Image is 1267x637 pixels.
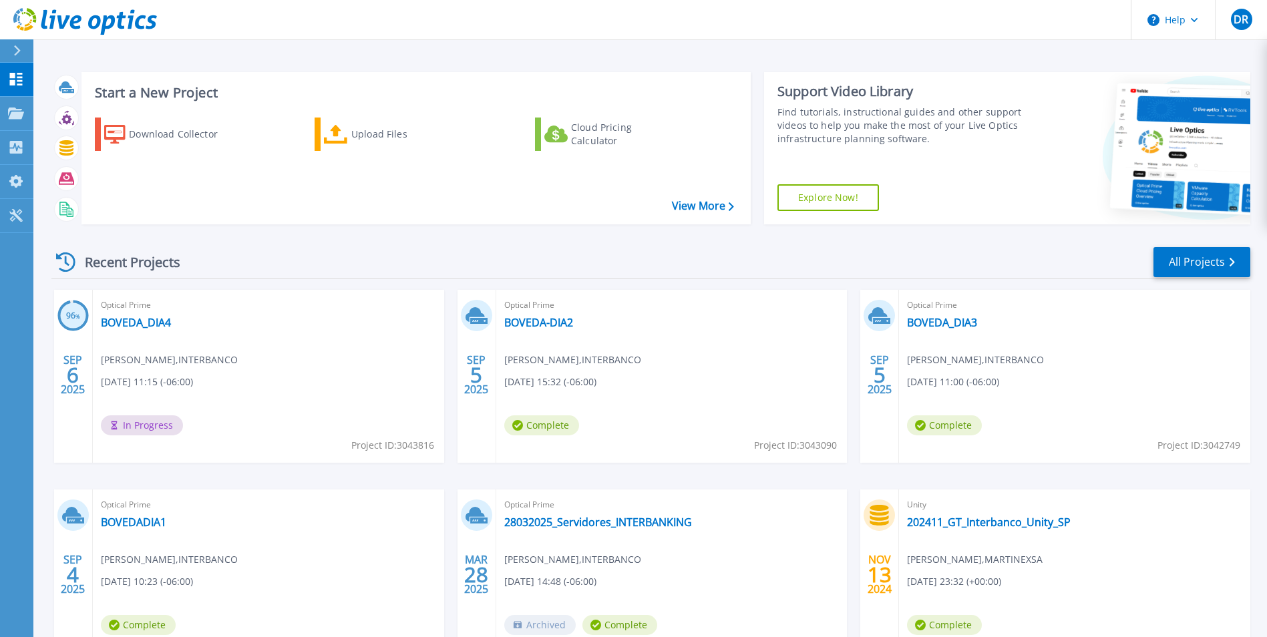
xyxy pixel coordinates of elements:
span: [DATE] 14:48 (-06:00) [504,574,596,589]
span: [PERSON_NAME] , INTERBANCO [504,552,641,567]
span: Optical Prime [101,497,436,512]
div: SEP 2025 [60,351,85,399]
a: BOVEDA_DIA4 [101,316,171,329]
span: [PERSON_NAME] , INTERBANCO [504,353,641,367]
div: SEP 2025 [464,351,489,399]
span: Project ID: 3043090 [754,438,837,453]
span: In Progress [101,415,183,435]
span: 13 [868,569,892,580]
a: Cloud Pricing Calculator [535,118,684,151]
span: Complete [907,415,982,435]
span: Complete [582,615,657,635]
div: SEP 2025 [60,550,85,599]
span: [PERSON_NAME] , INTERBANCO [101,552,238,567]
div: Upload Files [351,121,458,148]
span: 5 [874,369,886,381]
a: BOVEDA-DIA2 [504,316,573,329]
span: [PERSON_NAME] , MARTINEXSA [907,552,1043,567]
div: Recent Projects [51,246,198,278]
div: Support Video Library [777,83,1025,100]
span: Optical Prime [504,497,840,512]
span: [DATE] 10:23 (-06:00) [101,574,193,589]
span: 5 [470,369,482,381]
a: All Projects [1153,247,1250,277]
span: 4 [67,569,79,580]
span: Optical Prime [504,298,840,312]
a: BOVEDADIA1 [101,515,166,529]
span: Archived [504,615,576,635]
span: Project ID: 3043816 [351,438,434,453]
span: DR [1234,14,1248,25]
span: [DATE] 11:15 (-06:00) [101,375,193,389]
span: % [75,312,80,320]
span: Optical Prime [101,298,436,312]
span: Optical Prime [907,298,1242,312]
div: Find tutorials, instructional guides and other support videos to help you make the most of your L... [777,105,1025,146]
span: Complete [907,615,982,635]
h3: Start a New Project [95,85,733,100]
div: NOV 2024 [867,550,892,599]
div: MAR 2025 [464,550,489,599]
a: Download Collector [95,118,244,151]
span: Complete [504,415,579,435]
span: 6 [67,369,79,381]
span: Project ID: 3042749 [1157,438,1240,453]
span: [PERSON_NAME] , INTERBANCO [907,353,1044,367]
a: 28032025_Servidores_INTERBANKING [504,515,692,529]
div: Download Collector [129,121,236,148]
a: Explore Now! [777,184,879,211]
a: Upload Files [315,118,464,151]
span: [DATE] 15:32 (-06:00) [504,375,596,389]
a: 202411_GT_Interbanco_Unity_SP [907,515,1071,529]
span: 28 [464,569,488,580]
span: [DATE] 11:00 (-06:00) [907,375,999,389]
a: View More [672,200,734,212]
span: [PERSON_NAME] , INTERBANCO [101,353,238,367]
div: Cloud Pricing Calculator [571,121,678,148]
h3: 96 [57,308,89,324]
div: SEP 2025 [867,351,892,399]
span: [DATE] 23:32 (+00:00) [907,574,1001,589]
span: Unity [907,497,1242,512]
a: BOVEDA_DIA3 [907,316,977,329]
span: Complete [101,615,176,635]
